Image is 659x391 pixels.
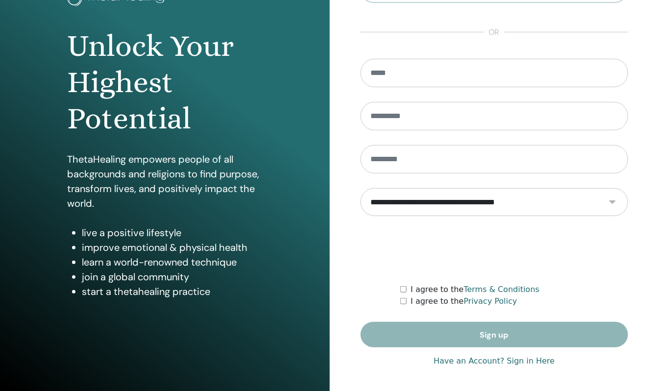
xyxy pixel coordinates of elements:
a: Terms & Conditions [464,285,539,294]
iframe: reCAPTCHA [420,231,569,269]
label: I agree to the [411,295,517,307]
li: improve emotional & physical health [82,240,262,255]
p: ThetaHealing empowers people of all backgrounds and religions to find purpose, transform lives, a... [67,152,262,211]
li: learn a world-renowned technique [82,255,262,269]
h1: Unlock Your Highest Potential [67,28,262,137]
a: Have an Account? Sign in Here [434,355,555,367]
li: live a positive lifestyle [82,225,262,240]
span: or [484,26,505,38]
li: start a thetahealing practice [82,284,262,299]
a: Privacy Policy [464,296,517,306]
label: I agree to the [411,284,539,295]
li: join a global community [82,269,262,284]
